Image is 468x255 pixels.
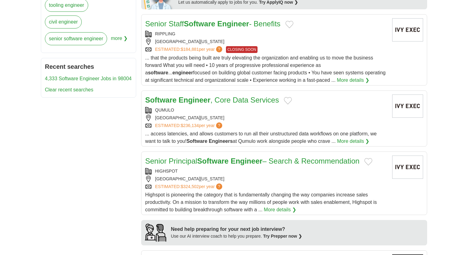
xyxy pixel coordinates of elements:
[217,20,249,28] strong: Engineer
[231,157,262,165] strong: Engineer
[45,15,82,29] a: civil engineer
[145,192,377,212] span: Highspot is pioneering the category that is fundamentally changing the way companies increase sal...
[209,138,232,144] strong: Engineers
[111,32,128,49] span: more ❯
[216,122,222,129] span: ?
[216,46,222,52] span: ?
[184,20,215,28] strong: Software
[186,138,207,144] strong: Software
[392,18,423,42] img: Company logo
[155,183,223,190] a: ESTIMATED:$324,502per year?
[171,226,302,233] div: Need help preparing for your next job interview?
[155,46,223,53] a: ESTIMATED:$184,881per year?
[179,96,210,104] strong: Engineer
[45,76,132,81] a: 4,333 Software Engineer Jobs in 98004
[181,47,199,52] span: $184,881
[216,183,222,190] span: ?
[171,233,302,240] div: Use our AI interview coach to help you prepare.
[145,96,176,104] strong: Software
[45,62,132,71] h2: Recent searches
[145,20,280,28] a: Senior StaffSoftware Engineer- Benefits
[226,46,258,53] span: CLOSING SOON
[181,184,199,189] span: $324,502
[364,158,372,165] button: Add to favorite jobs
[145,55,386,83] span: ... that the products being built are truly elevating the organization and enabling us to move th...
[155,122,223,129] a: ESTIMATED:$236,134per year?
[197,157,228,165] strong: Software
[264,206,296,213] a: More details ❯
[145,96,279,104] a: Software Engineer, Core Data Services
[145,31,387,37] div: RIPPLING
[145,176,387,182] div: [GEOGRAPHIC_DATA][US_STATE]
[145,115,387,121] div: [GEOGRAPHIC_DATA][US_STATE]
[145,157,359,165] a: Senior PrincipalSoftware Engineer– Search & Recommendation
[145,38,387,45] div: [GEOGRAPHIC_DATA][US_STATE]
[172,70,193,75] strong: engineer
[392,95,423,118] img: Company logo
[45,32,107,45] a: senior software engineer
[145,131,377,144] span: ... access latencies, and allows customers to run all their unstructured data workflows on one pl...
[145,168,387,174] div: HIGHSPOT
[181,123,199,128] span: $236,134
[392,156,423,179] img: Company logo
[337,77,369,84] a: More details ❯
[337,138,370,145] a: More details ❯
[145,107,387,113] div: QUMULO
[45,87,93,92] a: Clear recent searches
[263,234,302,239] a: Try Prepper now ❯
[148,70,168,75] strong: software
[284,97,292,104] button: Add to favorite jobs
[285,21,293,28] button: Add to favorite jobs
